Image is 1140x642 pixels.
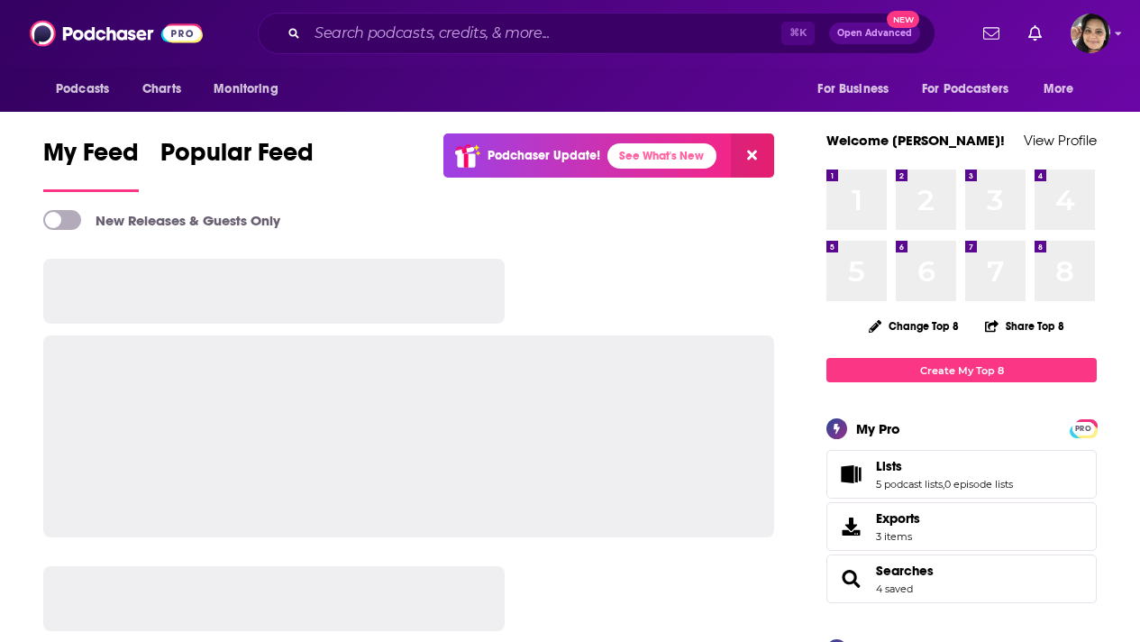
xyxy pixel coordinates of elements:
[826,132,1005,149] a: Welcome [PERSON_NAME]!
[1071,14,1110,53] img: User Profile
[876,458,1013,474] a: Lists
[1031,72,1097,106] button: open menu
[876,510,920,527] span: Exports
[1044,77,1074,102] span: More
[805,72,911,106] button: open menu
[43,72,132,106] button: open menu
[131,72,192,106] a: Charts
[826,358,1097,382] a: Create My Top 8
[43,137,139,192] a: My Feed
[829,23,920,44] button: Open AdvancedNew
[984,308,1065,344] button: Share Top 8
[943,478,944,491] span: ,
[1071,14,1110,53] button: Show profile menu
[201,72,301,106] button: open menu
[858,315,970,337] button: Change Top 8
[826,502,1097,551] a: Exports
[833,514,869,539] span: Exports
[976,18,1007,49] a: Show notifications dropdown
[160,137,314,179] span: Popular Feed
[307,19,781,48] input: Search podcasts, credits, & more...
[160,137,314,192] a: Popular Feed
[856,420,900,437] div: My Pro
[833,462,869,487] a: Lists
[817,77,889,102] span: For Business
[43,210,280,230] a: New Releases & Guests Only
[910,72,1035,106] button: open menu
[488,148,600,163] p: Podchaser Update!
[876,458,902,474] span: Lists
[1024,132,1097,149] a: View Profile
[876,478,943,491] a: 5 podcast lists
[826,555,1097,603] span: Searches
[1072,422,1094,436] span: PRO
[43,137,139,179] span: My Feed
[1072,421,1094,435] a: PRO
[833,566,869,592] a: Searches
[944,478,1013,491] a: 0 episode lists
[258,13,935,54] div: Search podcasts, credits, & more...
[876,582,913,595] a: 4 saved
[781,22,815,45] span: ⌘ K
[876,563,934,579] a: Searches
[837,29,912,38] span: Open Advanced
[826,450,1097,499] span: Lists
[922,77,1008,102] span: For Podcasters
[1071,14,1110,53] span: Logged in as shelbyjanner
[30,16,203,50] img: Podchaser - Follow, Share and Rate Podcasts
[876,530,920,543] span: 3 items
[56,77,109,102] span: Podcasts
[214,77,278,102] span: Monitoring
[142,77,181,102] span: Charts
[607,143,716,169] a: See What's New
[887,11,919,28] span: New
[1021,18,1049,49] a: Show notifications dropdown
